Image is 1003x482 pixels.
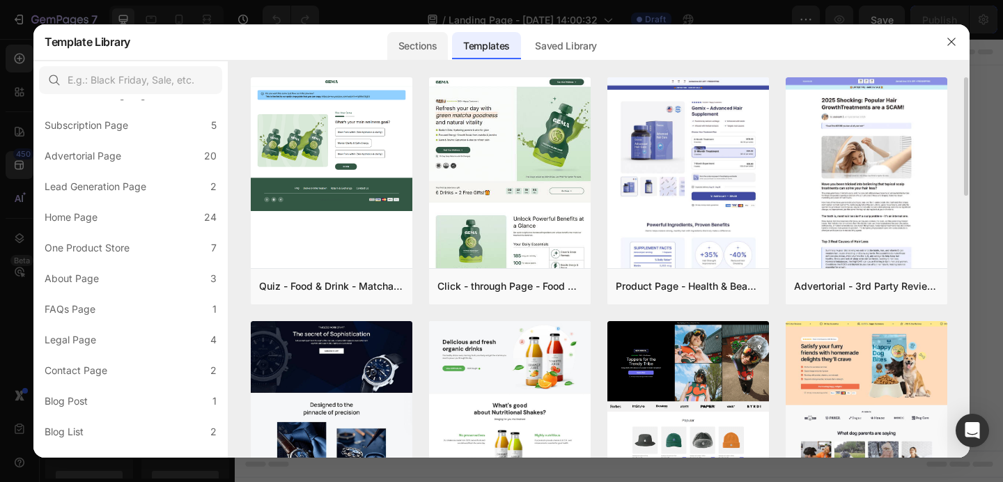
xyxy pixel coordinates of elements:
[524,32,608,60] div: Saved Library
[210,332,217,348] div: 4
[251,77,412,212] img: quiz-1.png
[204,209,217,226] div: 24
[210,423,217,440] div: 2
[211,240,217,256] div: 7
[45,209,98,226] div: Home Page
[204,148,217,164] div: 20
[956,414,989,447] div: Open Intercom Messenger
[210,270,217,287] div: 3
[45,301,95,318] div: FAQs Page
[45,240,130,256] div: One Product Store
[452,32,521,60] div: Templates
[212,393,217,410] div: 1
[437,278,582,295] div: Click - through Page - Food & Drink - Matcha Glow Shot
[45,393,88,410] div: Blog Post
[45,270,99,287] div: About Page
[45,148,121,164] div: Advertorial Page
[45,178,146,195] div: Lead Generation Page
[45,24,130,60] h2: Template Library
[211,117,217,134] div: 5
[317,272,412,300] button: Add sections
[325,350,512,361] div: Start with Generating from URL or image
[45,423,84,440] div: Blog List
[45,117,128,134] div: Subscription Page
[421,272,519,300] button: Add elements
[259,278,404,295] div: Quiz - Food & Drink - Matcha Glow Shot
[210,362,217,379] div: 2
[39,66,222,94] input: E.g.: Black Friday, Sale, etc.
[45,332,96,348] div: Legal Page
[45,454,116,471] div: Collection Page
[334,244,502,261] div: Start with Sections from sidebar
[616,278,761,295] div: Product Page - Health & Beauty - Hair Supplement
[387,32,448,60] div: Sections
[212,301,217,318] div: 1
[210,454,217,471] div: 3
[794,278,939,295] div: Advertorial - 3rd Party Review - The Before Image - Hair Supplement
[210,178,217,195] div: 2
[45,362,107,379] div: Contact Page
